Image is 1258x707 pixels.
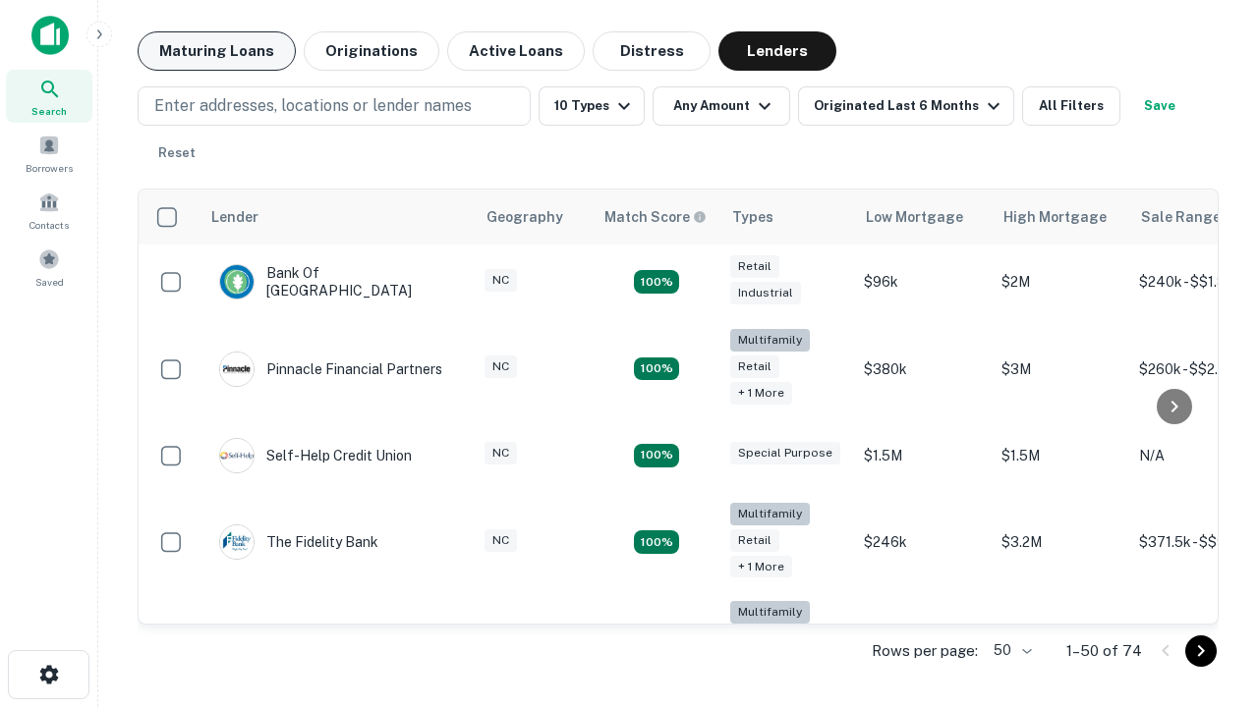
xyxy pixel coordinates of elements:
div: + 1 more [730,382,792,405]
div: Lender [211,205,258,229]
div: NC [485,529,517,552]
th: Low Mortgage [854,190,992,245]
a: Saved [6,241,92,294]
div: Atlantic Union Bank [219,624,393,659]
div: Geography [486,205,563,229]
button: Originations [304,31,439,71]
p: 1–50 of 74 [1066,639,1142,663]
td: $96k [854,245,992,319]
div: Multifamily [730,503,810,525]
a: Search [6,70,92,123]
td: $3M [992,319,1129,418]
span: Search [31,103,67,119]
div: Originated Last 6 Months [814,94,1005,118]
span: Borrowers [26,160,73,176]
div: Low Mortgage [866,205,963,229]
th: Types [720,190,854,245]
div: The Fidelity Bank [219,524,378,560]
div: Bank Of [GEOGRAPHIC_DATA] [219,264,455,299]
div: Sale Range [1141,205,1221,229]
th: Lender [200,190,475,245]
button: 10 Types [539,86,645,126]
div: Industrial [730,282,801,304]
img: picture [220,353,254,386]
td: $246k [854,493,992,592]
div: NC [485,442,517,464]
button: Distress [593,31,711,71]
p: Rows per page: [872,639,978,663]
div: Special Purpose [730,442,840,464]
button: Enter addresses, locations or lender names [138,86,531,126]
td: $9.2M [992,591,1129,690]
img: capitalize-icon.png [31,16,69,55]
td: $246.5k [854,591,992,690]
iframe: Chat Widget [1160,550,1258,644]
div: Matching Properties: 10, hasApolloMatch: undefined [634,530,679,554]
th: Geography [475,190,593,245]
td: $380k [854,319,992,418]
div: Multifamily [730,601,810,624]
span: Saved [35,274,64,290]
div: Matching Properties: 11, hasApolloMatch: undefined [634,444,679,467]
div: Retail [730,529,779,552]
img: picture [220,439,254,472]
div: Self-help Credit Union [219,438,412,473]
h6: Match Score [604,206,703,228]
button: All Filters [1022,86,1120,126]
div: Retail [730,355,779,378]
span: Contacts [29,217,69,233]
button: Any Amount [653,86,790,126]
div: Multifamily [730,329,810,352]
div: + 1 more [730,556,792,578]
div: NC [485,269,517,292]
div: Types [732,205,773,229]
button: Reset [145,134,208,173]
a: Contacts [6,184,92,237]
button: Save your search to get updates of matches that match your search criteria. [1128,86,1191,126]
th: Capitalize uses an advanced AI algorithm to match your search with the best lender. The match sco... [593,190,720,245]
a: Borrowers [6,127,92,180]
div: Retail [730,255,779,278]
img: picture [220,265,254,299]
div: 50 [986,636,1035,665]
td: $2M [992,245,1129,319]
button: Maturing Loans [138,31,296,71]
button: Originated Last 6 Months [798,86,1014,126]
th: High Mortgage [992,190,1129,245]
button: Go to next page [1185,635,1217,667]
p: Enter addresses, locations or lender names [154,94,472,118]
img: picture [220,525,254,559]
div: NC [485,355,517,378]
div: High Mortgage [1003,205,1107,229]
div: Matching Properties: 16, hasApolloMatch: undefined [634,270,679,294]
td: $1.5M [992,418,1129,493]
div: Capitalize uses an advanced AI algorithm to match your search with the best lender. The match sco... [604,206,707,228]
button: Active Loans [447,31,585,71]
div: Matching Properties: 17, hasApolloMatch: undefined [634,357,679,381]
td: $1.5M [854,418,992,493]
div: Pinnacle Financial Partners [219,352,442,387]
button: Lenders [718,31,836,71]
td: $3.2M [992,493,1129,592]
